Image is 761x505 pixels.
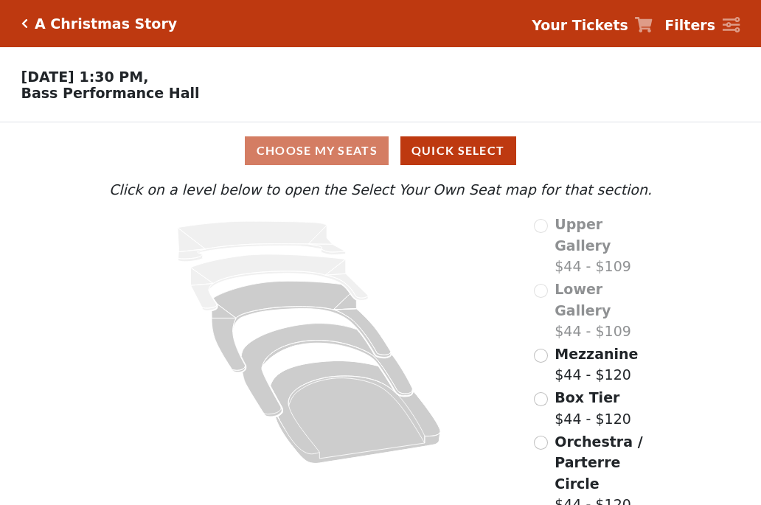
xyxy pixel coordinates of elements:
strong: Filters [664,17,715,33]
span: Lower Gallery [555,281,611,318]
a: Filters [664,15,740,36]
path: Lower Gallery - Seats Available: 0 [191,254,369,310]
span: Orchestra / Parterre Circle [555,433,642,492]
h5: A Christmas Story [35,15,177,32]
label: $44 - $109 [555,279,656,342]
label: $44 - $109 [555,214,656,277]
a: Click here to go back to filters [21,18,28,29]
a: Your Tickets [532,15,653,36]
span: Mezzanine [555,346,638,362]
label: $44 - $120 [555,387,631,429]
label: $44 - $120 [555,344,638,386]
span: Box Tier [555,389,619,405]
button: Quick Select [400,136,516,165]
span: Upper Gallery [555,216,611,254]
path: Orchestra / Parterre Circle - Seats Available: 167 [271,361,441,464]
p: Click on a level below to open the Select Your Own Seat map for that section. [105,179,656,201]
path: Upper Gallery - Seats Available: 0 [178,221,346,262]
strong: Your Tickets [532,17,628,33]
